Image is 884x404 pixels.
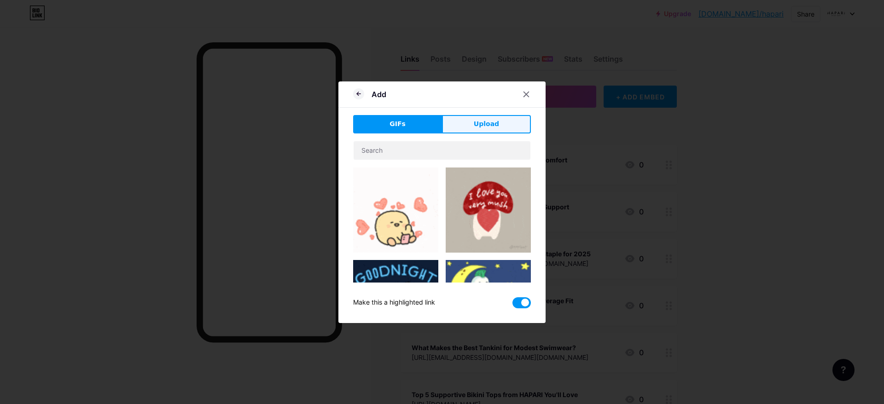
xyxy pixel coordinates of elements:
input: Search [354,141,530,160]
img: Gihpy [446,167,531,253]
div: Add [372,89,386,100]
button: Upload [442,115,531,133]
img: Gihpy [353,260,438,345]
span: Upload [474,119,499,129]
span: GIFs [390,119,406,129]
button: GIFs [353,115,442,133]
div: Make this a highlighted link [353,297,435,308]
img: Gihpy [446,260,531,345]
img: Gihpy [353,167,438,253]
